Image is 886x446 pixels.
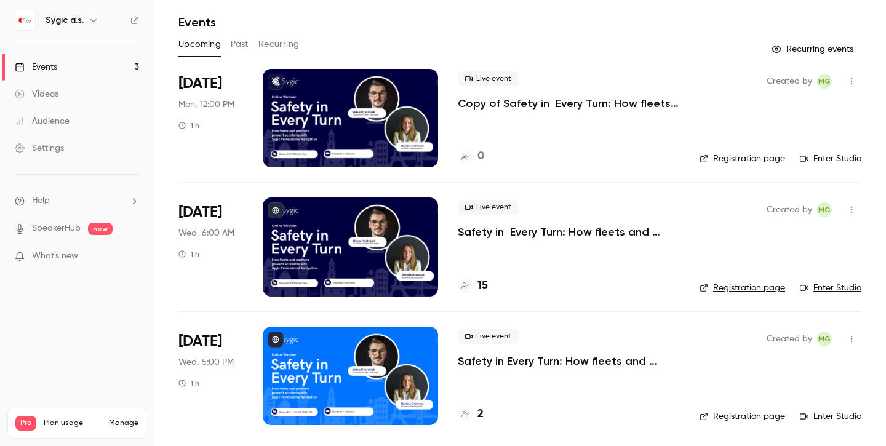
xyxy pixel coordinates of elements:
[818,74,831,89] span: MG
[700,410,785,423] a: Registration page
[15,142,64,154] div: Settings
[767,202,812,217] span: Created by
[458,354,680,368] a: Safety in Every Turn: How fleets and partners prevent accidents with Sygic Professional Navigation
[477,277,488,294] h4: 15
[231,34,249,54] button: Past
[258,34,300,54] button: Recurring
[32,194,50,207] span: Help
[15,416,36,431] span: Pro
[767,332,812,346] span: Created by
[178,332,222,351] span: [DATE]
[46,14,84,26] h6: Sygic a.s.
[458,406,484,423] a: 2
[178,202,222,222] span: [DATE]
[178,227,234,239] span: Wed, 6:00 AM
[458,200,519,215] span: Live event
[700,153,785,165] a: Registration page
[178,121,199,130] div: 1 h
[44,418,102,428] span: Plan usage
[15,115,70,127] div: Audience
[178,15,216,30] h1: Events
[109,418,138,428] a: Manage
[178,197,243,296] div: Oct 8 Wed, 3:00 PM (Australia/Sydney)
[458,277,488,294] a: 15
[458,96,680,111] a: Copy of Safety in Every Turn: How fleets and partners prevent accidents with Sygic Professional N...
[178,74,222,94] span: [DATE]
[767,74,812,89] span: Created by
[178,98,234,111] span: Mon, 12:00 PM
[178,327,243,425] div: Oct 22 Wed, 11:00 AM (America/New York)
[15,61,57,73] div: Events
[32,250,78,263] span: What's new
[458,148,484,165] a: 0
[15,10,35,30] img: Sygic a.s.
[700,282,785,294] a: Registration page
[178,249,199,259] div: 1 h
[818,202,831,217] span: MG
[477,148,484,165] h4: 0
[817,202,832,217] span: Michaela Gálfiová
[817,74,832,89] span: Michaela Gálfiová
[766,39,861,59] button: Recurring events
[800,153,861,165] a: Enter Studio
[32,222,81,235] a: SpeakerHub
[458,71,519,86] span: Live event
[88,223,113,235] span: new
[800,282,861,294] a: Enter Studio
[178,356,234,368] span: Wed, 5:00 PM
[817,332,832,346] span: Michaela Gálfiová
[477,406,484,423] h4: 2
[458,329,519,344] span: Live event
[178,69,243,167] div: Oct 6 Mon, 12:00 PM (Europe/Bratislava)
[800,410,861,423] a: Enter Studio
[124,251,139,262] iframe: Noticeable Trigger
[818,332,831,346] span: MG
[178,378,199,388] div: 1 h
[15,194,139,207] li: help-dropdown-opener
[15,88,58,100] div: Videos
[178,34,221,54] button: Upcoming
[458,225,680,239] a: Safety in Every Turn: How fleets and partners prevent accidents with Sygic Professional Navigation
